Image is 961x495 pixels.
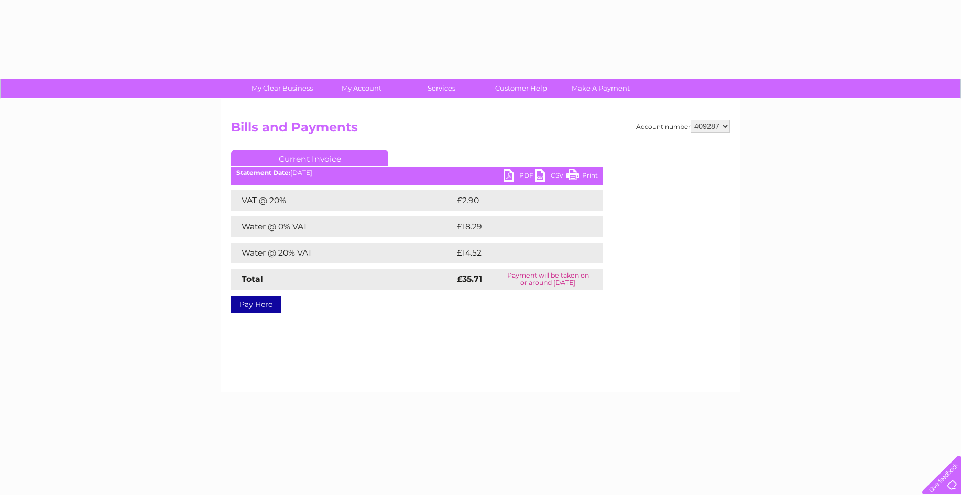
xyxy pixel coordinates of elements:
a: Print [566,169,598,184]
td: £18.29 [454,216,581,237]
strong: £35.71 [457,274,482,284]
a: Services [398,79,485,98]
strong: Total [242,274,263,284]
div: [DATE] [231,169,603,177]
td: Water @ 0% VAT [231,216,454,237]
td: £14.52 [454,243,581,263]
a: Customer Help [478,79,564,98]
h2: Bills and Payments [231,120,730,140]
b: Statement Date: [236,169,290,177]
a: My Account [319,79,405,98]
a: Make A Payment [558,79,644,98]
td: Payment will be taken on or around [DATE] [493,269,603,290]
a: CSV [535,169,566,184]
td: Water @ 20% VAT [231,243,454,263]
a: PDF [504,169,535,184]
div: Account number [636,120,730,133]
a: Current Invoice [231,150,388,166]
a: Pay Here [231,296,281,313]
td: £2.90 [454,190,579,211]
a: My Clear Business [239,79,325,98]
td: VAT @ 20% [231,190,454,211]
